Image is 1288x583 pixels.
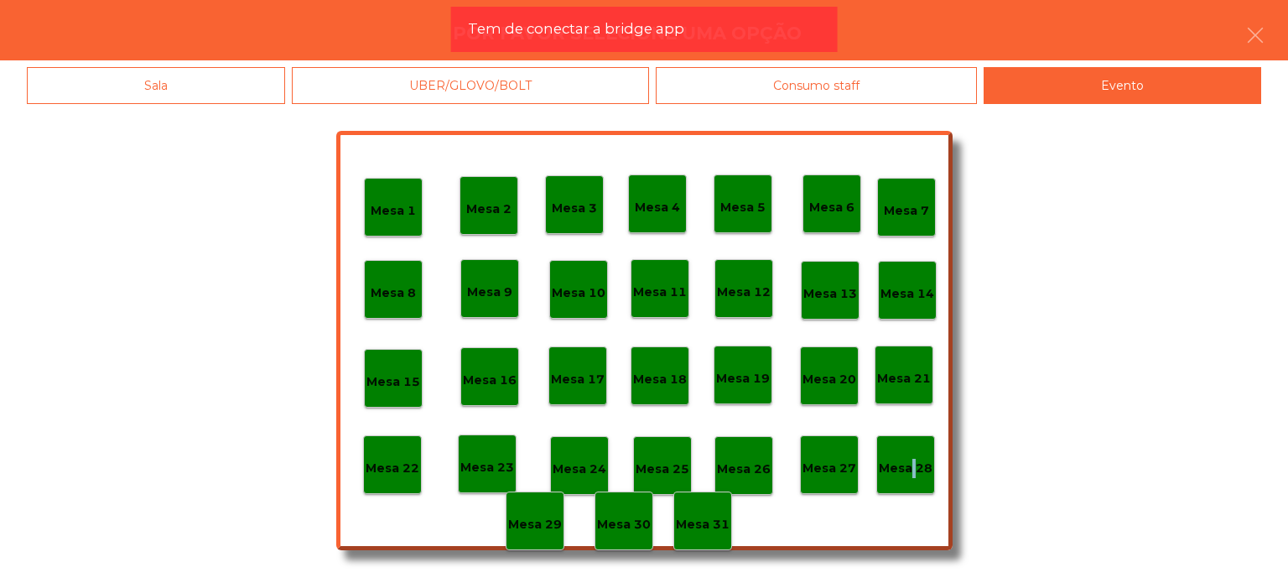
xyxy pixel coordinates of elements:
p: Mesa 26 [717,460,771,479]
p: Mesa 1 [371,201,416,221]
div: UBER/GLOVO/BOLT [292,67,649,105]
p: Mesa 12 [717,283,771,302]
p: Mesa 17 [551,370,605,389]
p: Mesa 14 [880,284,934,304]
div: Consumo staff [656,67,977,105]
p: Mesa 31 [676,515,730,534]
span: Tem de conectar a bridge app [468,18,684,39]
p: Mesa 15 [366,372,420,392]
p: Mesa 18 [633,370,687,389]
p: Mesa 25 [636,460,689,479]
p: Mesa 28 [879,459,932,478]
p: Mesa 27 [802,459,856,478]
p: Mesa 4 [635,198,680,217]
div: Evento [984,67,1261,105]
p: Mesa 7 [884,201,929,221]
p: Mesa 9 [467,283,512,302]
p: Mesa 23 [460,458,514,477]
p: Mesa 3 [552,199,597,218]
p: Mesa 22 [366,459,419,478]
p: Mesa 2 [466,200,512,219]
p: Mesa 16 [463,371,517,390]
p: Mesa 8 [371,284,416,303]
p: Mesa 11 [633,283,687,302]
p: Mesa 30 [597,515,651,534]
div: Sala [27,67,285,105]
p: Mesa 19 [716,369,770,388]
p: Mesa 6 [809,198,854,217]
p: Mesa 10 [552,284,605,303]
p: Mesa 21 [877,369,931,388]
p: Mesa 13 [803,284,857,304]
p: Mesa 5 [720,198,766,217]
p: Mesa 20 [802,370,856,389]
p: Mesa 29 [508,515,562,534]
p: Mesa 24 [553,460,606,479]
